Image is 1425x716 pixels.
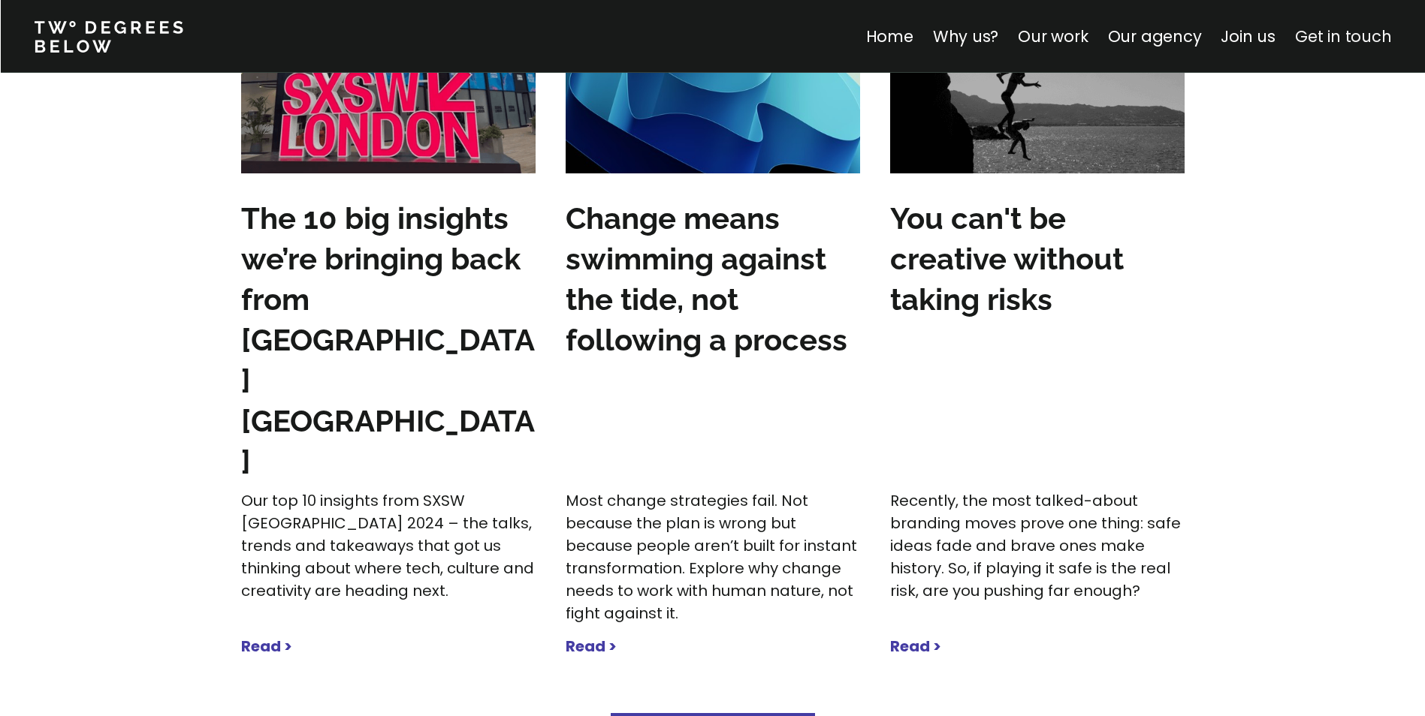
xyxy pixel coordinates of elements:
a: Most change strategies fail. Not because the plan is wrong but because people aren’t built for in... [566,489,860,624]
a: The 10 big insights we’re bringing back from [GEOGRAPHIC_DATA] [GEOGRAPHIC_DATA] [241,23,536,482]
a: Why us? [932,26,998,47]
a: You can't be creative without taking risks [890,23,1185,320]
h3: You can't be creative without taking risks [890,198,1185,320]
a: Read > [890,635,1185,657]
strong: Read > [566,636,617,657]
a: Read > [566,635,860,657]
a: Join us [1221,26,1276,47]
a: Get in touch [1295,26,1391,47]
a: Recently, the most talked-about branding moves prove one thing: safe ideas fade and brave ones ma... [890,489,1185,602]
a: Our agency [1107,26,1201,47]
h3: Change means swimming against the tide, not following a process [566,198,860,360]
h3: The 10 big insights we’re bringing back from [GEOGRAPHIC_DATA] [GEOGRAPHIC_DATA] [241,198,536,482]
a: Our work [1018,26,1088,47]
strong: Read > [241,636,292,657]
a: Read > [241,635,536,657]
a: Home [865,26,913,47]
strong: Read > [890,636,941,657]
a: Change means swimming against the tide, not following a process [566,23,860,360]
a: Our top 10 insights from SXSW [GEOGRAPHIC_DATA] 2024 – the talks, trends and takeaways that got u... [241,489,536,602]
